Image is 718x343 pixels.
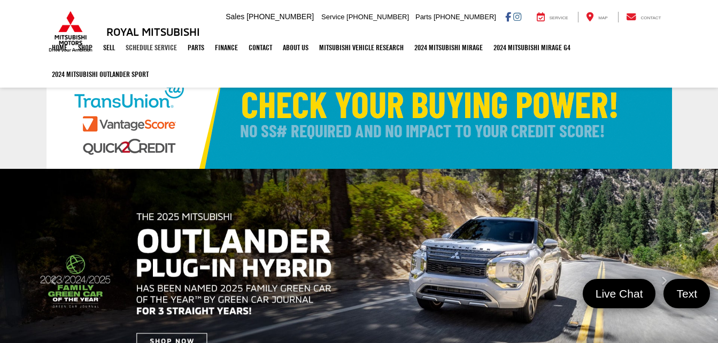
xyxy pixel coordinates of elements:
[73,34,98,61] a: Shop
[550,15,568,20] span: Service
[598,15,607,20] span: Map
[640,15,661,20] span: Contact
[243,34,277,61] a: Contact
[210,34,243,61] a: Finance
[434,13,496,21] span: [PHONE_NUMBER]
[47,61,154,88] a: 2024 Mitsubishi Outlander SPORT
[671,286,702,301] span: Text
[98,34,120,61] a: Sell
[321,13,344,21] span: Service
[590,286,648,301] span: Live Chat
[618,12,669,22] a: Contact
[663,279,710,308] a: Text
[578,12,615,22] a: Map
[409,34,488,61] a: 2024 Mitsubishi Mirage
[182,34,210,61] a: Parts: Opens in a new tab
[47,11,95,52] img: Mitsubishi
[415,13,431,21] span: Parts
[47,62,672,169] img: Check Your Buying Power
[529,12,576,22] a: Service
[513,12,521,21] a: Instagram: Click to visit our Instagram page
[505,12,511,21] a: Facebook: Click to visit our Facebook page
[346,13,409,21] span: [PHONE_NUMBER]
[246,12,314,21] span: [PHONE_NUMBER]
[106,26,200,37] h3: Royal Mitsubishi
[277,34,314,61] a: About Us
[583,279,656,308] a: Live Chat
[226,12,244,21] span: Sales
[314,34,409,61] a: Mitsubishi Vehicle Research
[47,34,73,61] a: Home
[488,34,576,61] a: 2024 Mitsubishi Mirage G4
[120,34,182,61] a: Schedule Service: Opens in a new tab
